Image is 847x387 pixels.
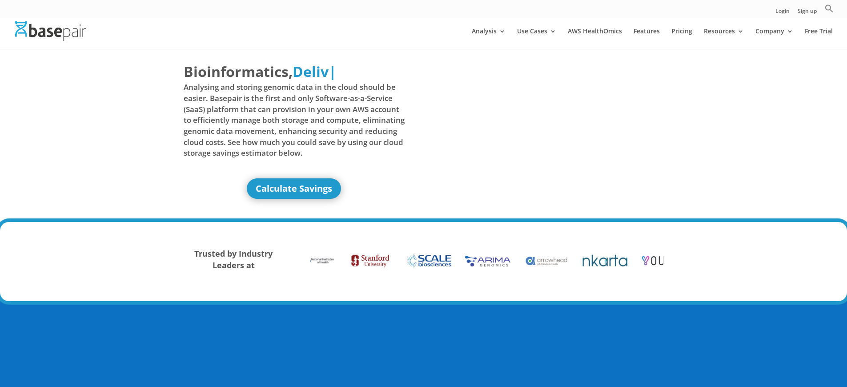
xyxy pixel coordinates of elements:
[293,62,329,81] span: Deliv
[472,28,506,49] a: Analysis
[704,28,744,49] a: Resources
[184,61,293,82] span: Bioinformatics,
[798,8,817,18] a: Sign up
[568,28,622,49] a: AWS HealthOmics
[755,28,793,49] a: Company
[329,62,337,81] span: |
[517,28,556,49] a: Use Cases
[15,21,86,40] img: Basepair
[184,82,405,158] span: Analysing and storing genomic data in the cloud should be easier. Basepair is the first and only ...
[775,8,790,18] a: Login
[671,28,692,49] a: Pricing
[634,28,660,49] a: Features
[825,4,834,18] a: Search Icon Link
[825,4,834,13] svg: Search
[247,178,341,199] a: Calculate Savings
[805,28,833,49] a: Free Trial
[194,248,273,270] strong: Trusted by Industry Leaders at
[430,61,652,186] iframe: Basepair - NGS Analysis Simplified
